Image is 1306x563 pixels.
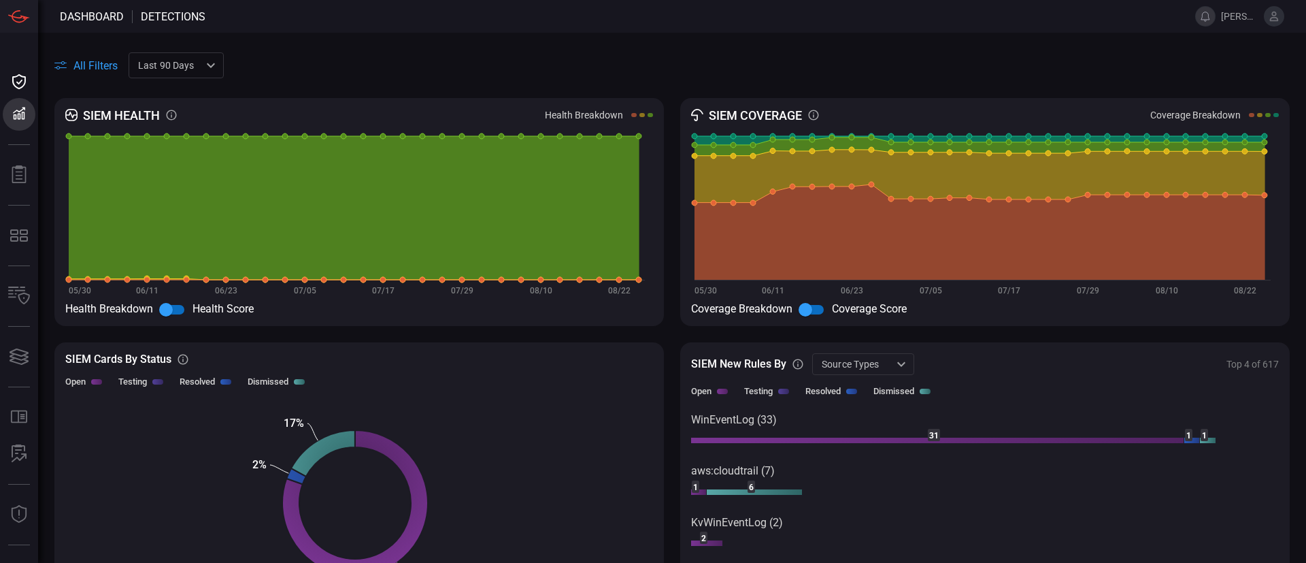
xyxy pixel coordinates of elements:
text: 08/22 [608,286,631,295]
button: Inventory [3,280,35,312]
label: Open [691,386,711,396]
text: 1 [693,483,698,492]
text: 05/30 [694,286,717,295]
button: Rule Catalog [3,401,35,434]
label: Resolved [180,376,215,387]
button: Detections [3,98,35,131]
text: 1 [1202,431,1207,440]
text: 6 [749,483,754,492]
text: 2 [701,534,706,543]
button: All Filters [54,59,118,72]
label: Health Breakdown [545,110,623,120]
span: Coverage Score [832,302,907,315]
text: 06/11 [762,286,784,295]
button: Threat Intelligence [3,498,35,531]
p: source types [822,357,892,371]
span: All Filters [73,59,118,72]
label: Resolved [805,386,841,396]
label: Testing [118,376,147,387]
text: WinEventLog (33) [691,413,777,426]
div: Top 4 of 617 [1226,359,1279,370]
label: Dismissed [248,376,288,387]
h3: SIEM Coverage [709,108,802,123]
p: Last 90 days [138,59,202,72]
text: 07/29 [1077,286,1099,295]
text: KvWinEventLog (2) [691,516,783,529]
h3: SIEM Cards by Status [65,353,171,366]
text: 05/30 [69,286,91,295]
text: 31 [929,431,939,440]
span: [PERSON_NAME][EMAIL_ADDRESS][DOMAIN_NAME] [1221,11,1258,22]
button: Cards [3,340,35,373]
button: Reports [3,159,35,191]
text: 08/10 [1156,286,1178,295]
text: 07/05 [920,286,942,295]
h3: SIEM Health [83,108,160,123]
label: Open [65,376,86,387]
button: Dashboard [3,65,35,98]
span: Coverage Breakdown [691,302,792,315]
span: Dashboard [60,10,124,23]
text: 07/17 [372,286,395,295]
span: Health Score [192,302,254,315]
text: 06/11 [136,286,158,295]
text: 08/22 [1234,286,1256,295]
text: 08/10 [530,286,552,295]
button: MITRE - Detection Posture [3,219,35,252]
label: Coverage Breakdown [1150,110,1241,120]
label: Dismissed [873,386,914,396]
label: Testing [744,386,773,396]
span: Health Breakdown [65,302,153,315]
text: 17% [284,417,304,430]
span: Detections [141,10,205,23]
button: ALERT ANALYSIS [3,438,35,470]
text: aws:cloudtrail (7) [691,464,775,477]
text: 07/29 [451,286,473,295]
text: 06/23 [841,286,863,295]
text: 1 [1186,431,1191,440]
text: 06/23 [215,286,237,295]
text: 07/05 [294,286,316,295]
text: 07/17 [998,286,1020,295]
h3: SIEM New Rules by [691,357,786,370]
text: 2% [252,458,267,471]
